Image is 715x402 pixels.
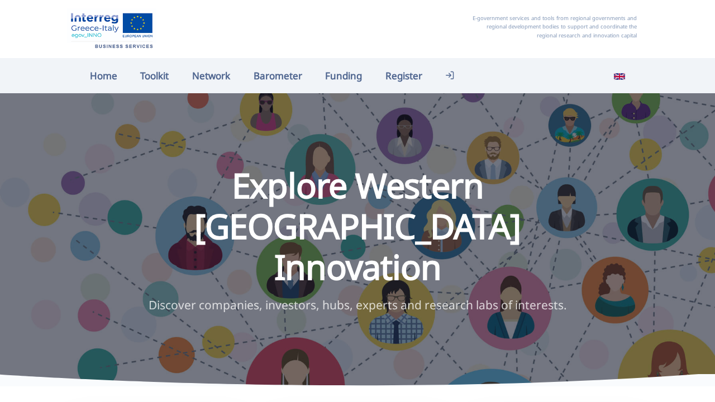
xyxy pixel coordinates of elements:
img: en_flag.svg [614,71,625,82]
a: Barometer [242,64,314,88]
a: Register [374,64,434,88]
a: Toolkit [129,64,181,88]
h1: Explore Western [GEOGRAPHIC_DATA] Innovation [127,165,589,288]
img: Home [67,8,156,50]
a: Network [180,64,242,88]
a: Home [78,64,129,88]
p: Discover companies, investors, hubs, experts and research labs of interests. [127,296,589,315]
a: Funding [313,64,374,88]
